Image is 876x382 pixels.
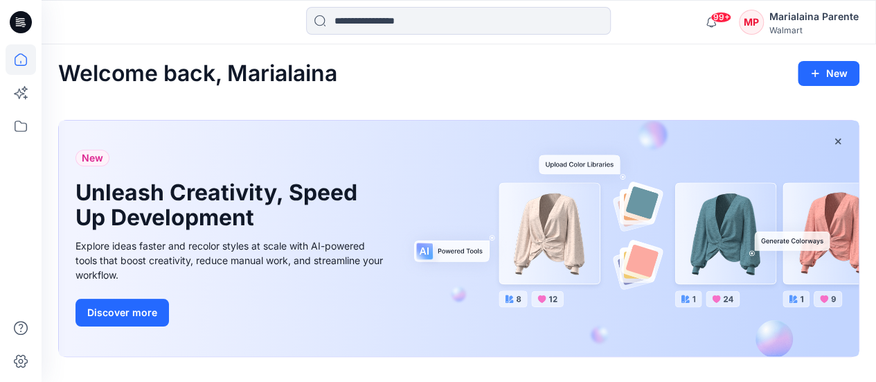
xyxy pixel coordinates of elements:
[75,299,169,327] button: Discover more
[739,10,764,35] div: MP
[82,150,103,166] span: New
[769,8,859,25] div: Marialaina Parente
[75,299,387,327] a: Discover more
[769,25,859,35] div: Walmart
[58,61,337,87] h2: Welcome back, Marialaina
[75,180,366,230] h1: Unleash Creativity, Speed Up Development
[75,238,387,282] div: Explore ideas faster and recolor styles at scale with AI-powered tools that boost creativity, red...
[798,61,859,86] button: New
[710,12,731,23] span: 99+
